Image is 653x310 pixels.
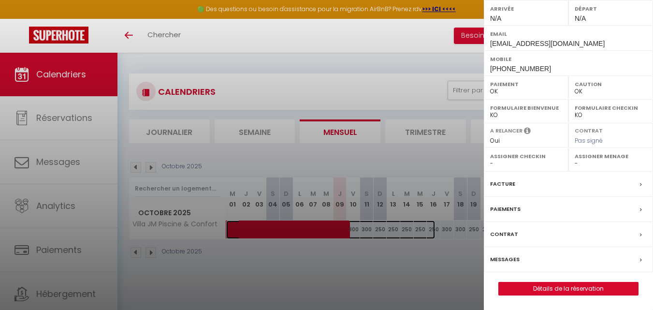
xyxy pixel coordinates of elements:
label: Départ [575,4,647,14]
button: Détails de la réservation [498,282,638,295]
label: Arrivée [490,4,562,14]
span: [EMAIL_ADDRESS][DOMAIN_NAME] [490,40,605,47]
label: Facture [490,179,515,189]
label: Formulaire Checkin [575,103,647,113]
label: Contrat [575,127,603,133]
label: Paiement [490,79,562,89]
label: Email [490,29,647,39]
a: Détails de la réservation [499,282,638,295]
label: Mobile [490,54,647,64]
label: Paiements [490,204,521,214]
span: N/A [575,15,586,22]
label: Contrat [490,229,518,239]
span: [PHONE_NUMBER] [490,65,551,73]
label: Formulaire Bienvenue [490,103,562,113]
i: Sélectionner OUI si vous souhaiter envoyer les séquences de messages post-checkout [524,127,531,137]
label: A relancer [490,127,522,135]
label: Assigner Menage [575,151,647,161]
span: N/A [490,15,501,22]
span: Pas signé [575,136,603,145]
label: Messages [490,254,520,265]
label: Assigner Checkin [490,151,562,161]
label: Caution [575,79,647,89]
